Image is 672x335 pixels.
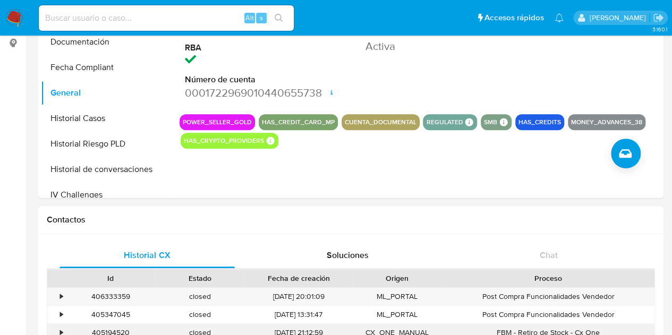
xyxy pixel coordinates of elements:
[60,310,63,320] div: •
[60,291,63,302] div: •
[124,249,170,261] span: Historial CX
[449,273,647,284] div: Proceso
[155,306,244,323] div: closed
[352,288,441,305] div: ML_PORTAL
[484,12,544,23] span: Accesos rápidos
[185,85,295,100] dd: 0001722969010440655738
[41,131,174,157] button: Historial Riesgo PLD
[252,273,345,284] div: Fecha de creación
[41,55,174,80] button: Fecha Compliant
[73,273,148,284] div: Id
[66,306,155,323] div: 405347045
[442,306,654,323] div: Post Compra Funcionalidades Vendedor
[245,13,254,23] span: Alt
[41,182,174,208] button: IV Challenges
[268,11,290,25] button: search-icon
[327,249,369,261] span: Soluciones
[155,288,244,305] div: closed
[540,249,558,261] span: Chat
[41,29,174,55] button: Documentación
[442,288,654,305] div: Post Compra Funcionalidades Vendedor
[365,27,475,39] dt: Estado de la cuenta
[41,80,174,106] button: General
[555,13,564,22] a: Notificaciones
[365,39,475,54] dd: Activa
[41,157,174,182] button: Historial de conversaciones
[185,42,295,54] dt: RBA
[360,273,434,284] div: Origen
[244,306,352,323] div: [DATE] 13:31:47
[652,25,667,33] span: 3.160.1
[244,288,352,305] div: [DATE] 20:01:09
[352,306,441,323] div: ML_PORTAL
[260,13,263,23] span: s
[163,273,237,284] div: Estado
[47,214,655,225] h1: Contactos
[66,288,155,305] div: 406333359
[39,11,294,25] input: Buscar usuario o caso...
[41,106,174,131] button: Historial Casos
[185,74,295,85] dt: Número de cuenta
[653,12,664,23] a: Salir
[589,13,649,23] p: marianathalie.grajeda@mercadolibre.com.mx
